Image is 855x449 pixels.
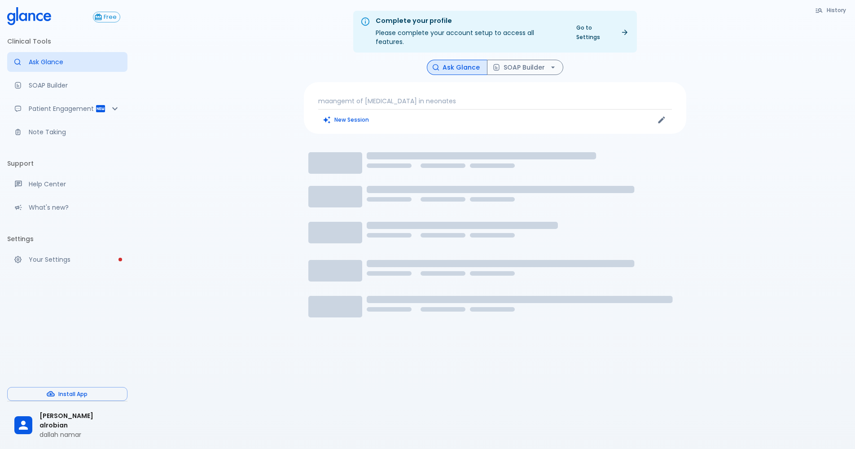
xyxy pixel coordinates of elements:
[7,52,127,72] a: Moramiz: Find ICD10AM codes instantly
[376,16,564,26] div: Complete your profile
[93,12,127,22] a: Click to view or change your subscription
[93,12,120,22] button: Free
[7,122,127,142] a: Advanced note-taking
[318,97,672,106] p: maangemt of [MEDICAL_DATA] in neonates
[376,13,564,50] div: Please complete your account setup to access all features.
[7,228,127,250] li: Settings
[318,113,374,126] button: Clears all inputs and results.
[7,387,127,401] button: Install App
[7,198,127,217] div: Recent updates and feature releases
[101,14,120,21] span: Free
[39,411,120,430] span: [PERSON_NAME] alrobian
[487,60,563,75] button: SOAP Builder
[29,128,120,136] p: Note Taking
[29,203,120,212] p: What's new?
[571,21,633,44] a: Go to Settings
[7,153,127,174] li: Support
[7,250,127,269] a: Please complete account setup
[7,405,127,445] div: [PERSON_NAME] alrobiandallah namar
[7,174,127,194] a: Get help from our support team
[29,57,120,66] p: Ask Glance
[655,113,668,127] button: Edit
[29,104,95,113] p: Patient Engagement
[7,75,127,95] a: Docugen: Compose a clinical documentation in seconds
[29,81,120,90] p: SOAP Builder
[7,31,127,52] li: Clinical Tools
[29,255,120,264] p: Your Settings
[7,99,127,119] div: Patient Reports & Referrals
[39,430,120,439] p: dallah namar
[29,180,120,189] p: Help Center
[811,4,851,17] button: History
[427,60,487,75] button: Ask Glance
